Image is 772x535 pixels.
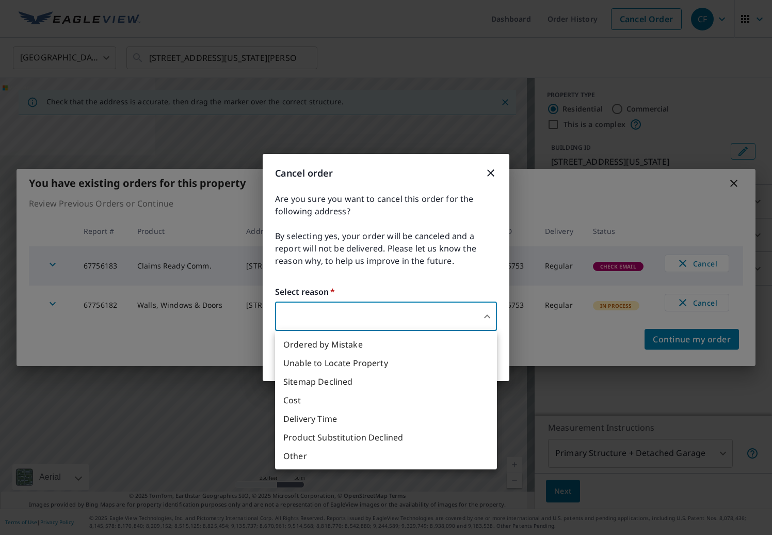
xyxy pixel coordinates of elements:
[275,391,497,410] li: Cost
[275,354,497,372] li: Unable to Locate Property
[275,447,497,465] li: Other
[275,410,497,428] li: Delivery Time
[275,335,497,354] li: Ordered by Mistake
[275,428,497,447] li: Product Substitution Declined
[275,372,497,391] li: Sitemap Declined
